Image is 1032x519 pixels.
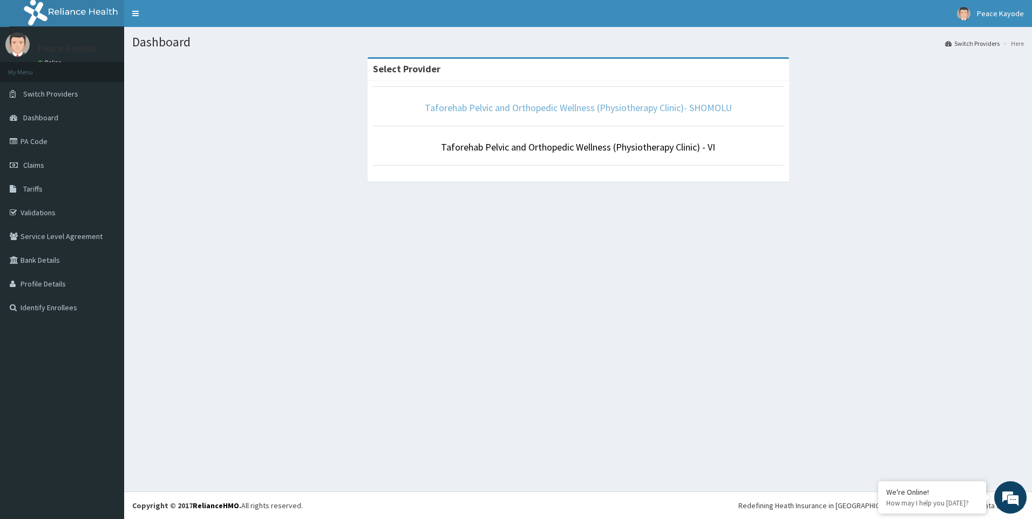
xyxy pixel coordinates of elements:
div: Chat with us now [56,60,181,74]
span: Tariffs [23,184,43,194]
a: Taforehab Pelvic and Orthopedic Wellness (Physiotherapy Clinic) - VI [441,141,715,153]
p: How may I help you today? [886,498,978,508]
strong: Copyright © 2017 . [132,501,241,510]
div: We're Online! [886,487,978,497]
footer: All rights reserved. [124,491,1032,519]
span: Switch Providers [23,89,78,99]
div: Minimize live chat window [177,5,203,31]
span: Claims [23,160,44,170]
a: Online [38,59,64,66]
a: Switch Providers [945,39,1000,48]
span: Dashboard [23,113,58,122]
span: We're online! [63,136,149,245]
li: Here [1001,39,1024,48]
span: Peace Kayode [977,9,1024,18]
textarea: Type your message and hit 'Enter' [5,295,206,332]
img: User Image [5,32,30,57]
h1: Dashboard [132,35,1024,49]
p: Peace Kayode [38,44,97,53]
strong: Select Provider [373,63,440,75]
a: Taforehab Pelvic and Orthopedic Wellness (Physiotherapy Clinic)- SHOMOLU [425,101,732,114]
img: d_794563401_company_1708531726252_794563401 [20,54,44,81]
a: RelianceHMO [193,501,239,510]
div: Redefining Heath Insurance in [GEOGRAPHIC_DATA] using Telemedicine and Data Science! [738,500,1024,511]
img: User Image [957,7,970,21]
